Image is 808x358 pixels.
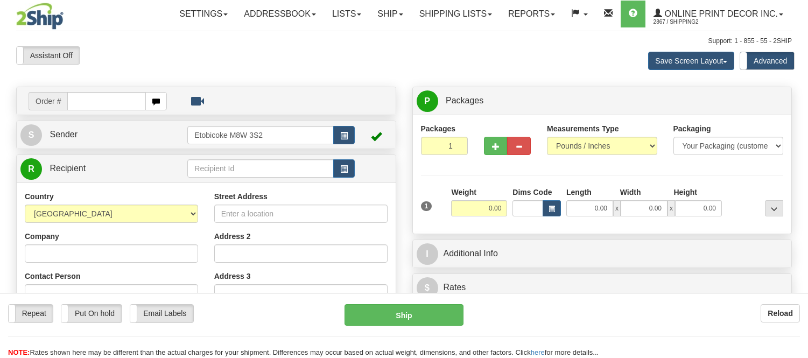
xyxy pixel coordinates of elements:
label: Packaging [673,123,711,134]
input: Enter a location [214,205,388,223]
span: R [20,158,42,180]
a: Shipping lists [411,1,500,27]
a: R Recipient [20,158,169,180]
a: Reports [500,1,563,27]
a: Addressbook [236,1,324,27]
div: ... [765,200,783,216]
label: Repeat [9,305,53,322]
label: Width [620,187,641,198]
label: Height [673,187,697,198]
label: Weight [451,187,476,198]
span: Packages [446,96,483,105]
span: P [417,90,438,112]
label: Email Labels [130,305,193,322]
span: $ [417,277,438,299]
span: Recipient [50,164,86,173]
span: I [417,243,438,265]
label: Assistant Off [17,47,80,64]
label: Contact Person [25,271,80,282]
a: S Sender [20,124,187,146]
button: Ship [345,304,463,326]
span: Online Print Decor Inc. [662,9,778,18]
label: Dims Code [512,187,552,198]
label: Address 3 [214,271,251,282]
a: $Rates [417,277,788,299]
label: Company [25,231,59,242]
label: Street Address [214,191,268,202]
a: IAdditional Info [417,243,788,265]
span: x [668,200,675,216]
input: Recipient Id [187,159,333,178]
b: Reload [768,309,793,318]
span: Order # [29,92,67,110]
label: Packages [421,123,456,134]
label: Length [566,187,592,198]
span: x [613,200,621,216]
button: Reload [761,304,800,322]
a: Online Print Decor Inc. 2867 / Shipping2 [645,1,791,27]
a: here [531,348,545,356]
label: Address 2 [214,231,251,242]
span: 2867 / Shipping2 [654,17,734,27]
iframe: chat widget [783,124,807,234]
span: Sender [50,130,78,139]
label: Country [25,191,54,202]
input: Sender Id [187,126,333,144]
a: P Packages [417,90,788,112]
span: 1 [421,201,432,211]
a: Settings [171,1,236,27]
div: Support: 1 - 855 - 55 - 2SHIP [16,37,792,46]
button: Save Screen Layout [648,52,734,70]
a: Lists [324,1,369,27]
label: Put On hold [61,305,121,322]
label: Advanced [740,52,794,69]
span: S [20,124,42,146]
label: Measurements Type [547,123,619,134]
img: logo2867.jpg [16,3,64,30]
span: NOTE: [8,348,30,356]
a: Ship [369,1,411,27]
